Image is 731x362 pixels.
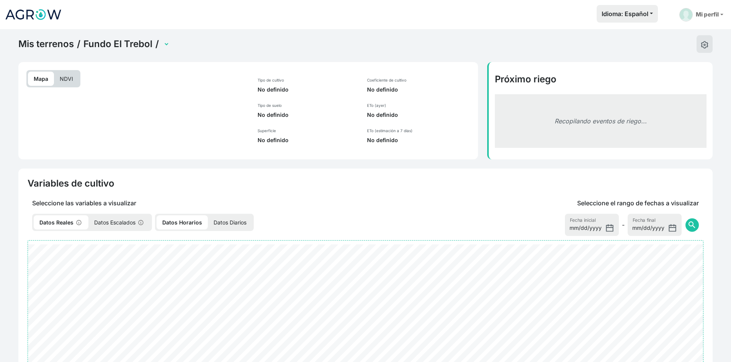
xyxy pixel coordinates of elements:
[685,218,699,232] button: search
[28,198,418,208] p: Seleccione las variables a visualizar
[367,111,472,119] p: No definido
[687,220,697,229] span: search
[367,103,472,108] p: ETo (ayer)
[28,178,114,189] h4: Variables de cultivo
[88,215,150,229] p: Datos Escalados
[679,8,693,21] img: User
[258,103,358,108] p: Tipo de suelo
[495,74,707,85] h4: Próximo riego
[367,136,472,144] p: No definido
[18,38,74,50] a: Mis terrenos
[155,38,159,50] span: /
[676,5,726,25] a: Mi perfil
[555,117,647,125] em: Recopilando eventos de riego...
[54,72,79,86] p: NDVI
[28,72,54,86] p: Mapa
[622,220,625,229] span: -
[258,111,358,119] p: No definido
[83,38,152,50] a: Fundo El Trebol
[208,215,252,229] p: Datos Diarios
[258,136,358,144] p: No definido
[367,86,472,93] p: No definido
[162,38,170,50] select: Terrain Selector
[258,128,358,133] p: Superficie
[577,198,699,208] p: Seleccione el rango de fechas a visualizar
[367,77,472,83] p: Coeficiente de cultivo
[258,77,358,83] p: Tipo de cultivo
[701,41,708,49] img: edit
[258,86,358,93] p: No definido
[34,215,88,229] p: Datos Reales
[5,5,62,24] img: Agrow Analytics
[597,5,658,23] button: Idioma: Español
[367,128,472,133] p: ETo (estimación a 7 días)
[157,215,208,229] p: Datos Horarios
[77,38,80,50] span: /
